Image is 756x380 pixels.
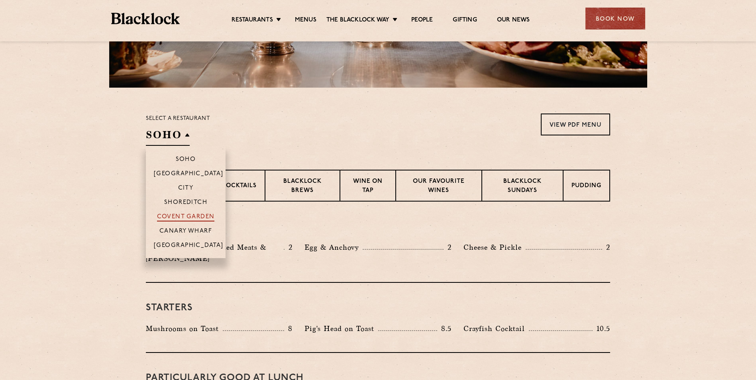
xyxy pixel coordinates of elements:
[232,16,273,25] a: Restaurants
[463,242,526,253] p: Cheese & Pickle
[221,182,257,192] p: Cocktails
[541,114,610,135] a: View PDF Menu
[157,214,215,221] p: Covent Garden
[164,199,208,207] p: Shoreditch
[146,128,190,146] h2: Soho
[326,16,389,25] a: The Blacklock Way
[146,114,210,124] p: Select a restaurant
[348,177,387,196] p: Wine on Tap
[593,323,610,334] p: 10.5
[159,228,212,236] p: Canary Wharf
[146,221,610,232] h3: Pre Chop Bites
[304,242,363,253] p: Egg & Anchovy
[176,156,196,164] p: Soho
[497,16,530,25] a: Our News
[178,185,194,193] p: City
[146,323,223,334] p: Mushrooms on Toast
[444,242,452,253] p: 2
[304,323,378,334] p: Pig's Head on Toast
[602,242,610,253] p: 2
[146,303,610,313] h3: Starters
[490,177,555,196] p: Blacklock Sundays
[404,177,473,196] p: Our favourite wines
[285,242,293,253] p: 2
[154,170,224,178] p: [GEOGRAPHIC_DATA]
[463,323,529,334] p: Crayfish Cocktail
[284,323,293,334] p: 8
[585,8,645,29] div: Book Now
[571,182,601,192] p: Pudding
[453,16,477,25] a: Gifting
[411,16,433,25] a: People
[111,13,180,24] img: BL_Textured_Logo-footer-cropped.svg
[154,242,224,250] p: [GEOGRAPHIC_DATA]
[437,323,452,334] p: 8.5
[295,16,316,25] a: Menus
[273,177,332,196] p: Blacklock Brews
